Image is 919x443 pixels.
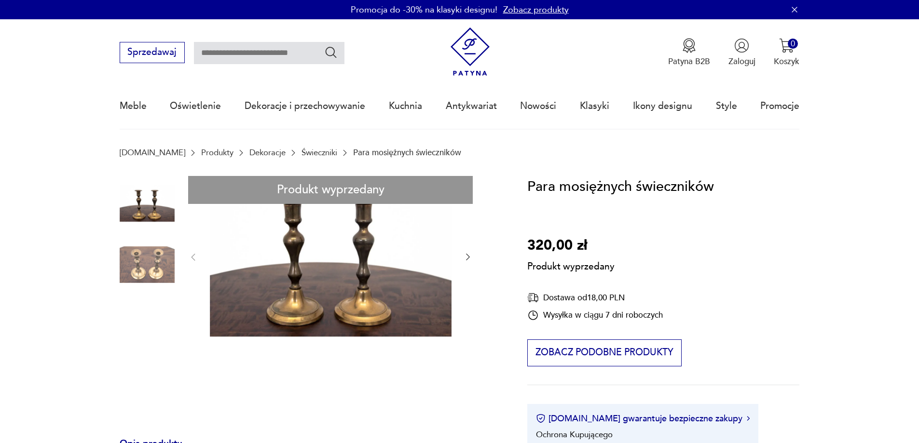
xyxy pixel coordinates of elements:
[527,235,615,257] p: 320,00 zł
[779,38,794,53] img: Ikona koszyka
[520,84,556,128] a: Nowości
[774,38,799,67] button: 0Koszyk
[536,429,613,440] li: Ochrona Kupującego
[668,56,710,67] p: Patyna B2B
[120,148,185,157] a: [DOMAIN_NAME]
[120,84,147,128] a: Meble
[527,257,615,273] p: Produkt wyprzedany
[120,49,185,57] a: Sprzedawaj
[201,148,233,157] a: Produkty
[716,84,737,128] a: Style
[682,38,697,53] img: Ikona medalu
[353,148,461,157] p: Para mosiężnych świeczników
[774,56,799,67] p: Koszyk
[527,309,663,321] div: Wysyłka w ciągu 7 dni roboczych
[249,148,286,157] a: Dekoracje
[527,339,681,366] button: Zobacz podobne produkty
[728,56,755,67] p: Zaloguj
[633,84,692,128] a: Ikony designu
[747,416,750,421] img: Ikona strzałki w prawo
[668,38,710,67] button: Patyna B2B
[788,39,798,49] div: 0
[389,84,422,128] a: Kuchnia
[446,27,494,76] img: Patyna - sklep z meblami i dekoracjami vintage
[536,413,750,425] button: [DOMAIN_NAME] gwarantuje bezpieczne zakupy
[760,84,799,128] a: Promocje
[351,4,497,16] p: Promocja do -30% na klasyki designu!
[580,84,609,128] a: Klasyki
[170,84,221,128] a: Oświetlenie
[668,38,710,67] a: Ikona medaluPatyna B2B
[120,42,185,63] button: Sprzedawaj
[536,414,546,423] img: Ikona certyfikatu
[728,38,755,67] button: Zaloguj
[527,292,539,304] img: Ikona dostawy
[527,292,663,304] div: Dostawa od 18,00 PLN
[446,84,497,128] a: Antykwariat
[302,148,337,157] a: Świeczniki
[245,84,365,128] a: Dekoracje i przechowywanie
[734,38,749,53] img: Ikonka użytkownika
[324,45,338,59] button: Szukaj
[503,4,569,16] a: Zobacz produkty
[527,176,714,198] h1: Para mosiężnych świeczników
